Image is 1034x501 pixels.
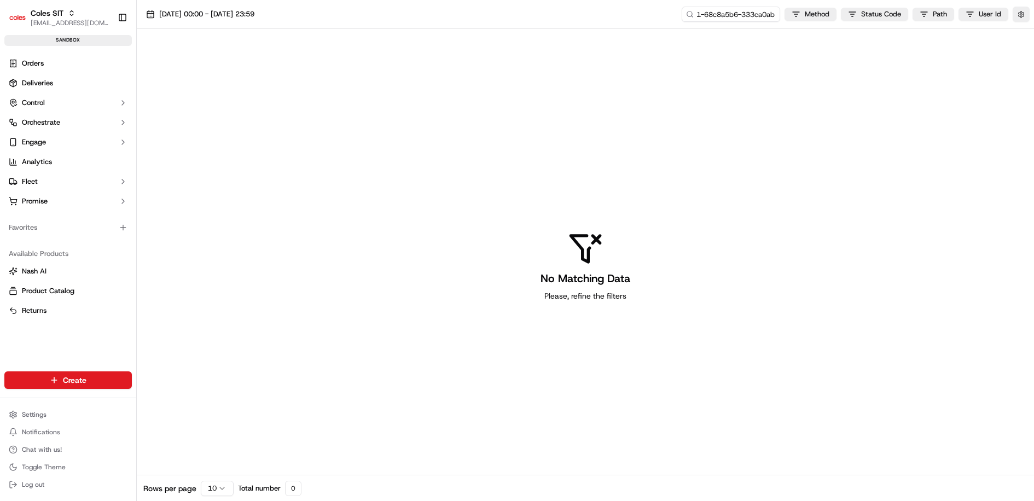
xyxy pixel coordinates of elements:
[4,219,132,236] div: Favorites
[4,407,132,422] button: Settings
[31,19,109,27] button: [EMAIL_ADDRESS][DOMAIN_NAME]
[4,94,132,112] button: Control
[841,8,908,21] button: Status Code
[4,245,132,263] div: Available Products
[4,263,132,280] button: Nash AI
[4,4,113,31] button: Coles SITColes SIT[EMAIL_ADDRESS][DOMAIN_NAME]
[9,306,127,316] a: Returns
[186,107,199,120] button: Start new chat
[4,114,132,131] button: Orchestrate
[9,266,127,276] a: Nash AI
[28,70,197,81] input: Got a question? Start typing here...
[31,8,63,19] button: Coles SIT
[9,9,26,26] img: Coles SIT
[22,59,44,68] span: Orders
[544,290,626,301] span: Please, refine the filters
[959,8,1008,21] button: User Id
[22,266,47,276] span: Nash AI
[77,184,132,193] a: Powered byPylon
[11,159,20,168] div: 📗
[541,271,630,286] h3: No Matching Data
[22,98,45,108] span: Control
[4,442,132,457] button: Chat with us!
[22,428,60,436] span: Notifications
[11,43,199,61] p: Welcome 👋
[22,306,47,316] span: Returns
[4,133,132,151] button: Engage
[4,282,132,300] button: Product Catalog
[159,9,254,19] span: [DATE] 00:00 - [DATE] 23:59
[63,375,86,386] span: Create
[37,115,138,124] div: We're available if you need us!
[4,35,132,46] div: sandbox
[22,158,84,169] span: Knowledge Base
[7,154,88,173] a: 📗Knowledge Base
[88,154,180,173] a: 💻API Documentation
[22,480,44,489] span: Log out
[22,137,46,147] span: Engage
[4,74,132,92] a: Deliveries
[141,7,259,22] button: [DATE] 00:00 - [DATE] 23:59
[285,481,301,496] div: 0
[11,10,33,32] img: Nash
[103,158,176,169] span: API Documentation
[4,477,132,492] button: Log out
[4,424,132,440] button: Notifications
[4,153,132,171] a: Analytics
[861,9,901,19] span: Status Code
[22,463,66,471] span: Toggle Theme
[9,286,127,296] a: Product Catalog
[11,104,31,124] img: 1736555255976-a54dd68f-1ca7-489b-9aae-adbdc363a1c4
[22,196,48,206] span: Promise
[913,8,954,21] button: Path
[4,459,132,475] button: Toggle Theme
[22,118,60,127] span: Orchestrate
[22,157,52,167] span: Analytics
[37,104,179,115] div: Start new chat
[682,7,780,22] input: Type to search
[22,177,38,187] span: Fleet
[22,78,53,88] span: Deliveries
[109,185,132,193] span: Pylon
[4,302,132,319] button: Returns
[4,55,132,72] a: Orders
[785,8,837,21] button: Method
[933,9,947,19] span: Path
[22,410,47,419] span: Settings
[4,371,132,389] button: Create
[22,286,74,296] span: Product Catalog
[979,9,1001,19] span: User Id
[143,483,196,494] span: Rows per page
[805,9,829,19] span: Method
[238,483,281,493] span: Total number
[92,159,101,168] div: 💻
[4,173,132,190] button: Fleet
[4,193,132,210] button: Promise
[22,445,62,454] span: Chat with us!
